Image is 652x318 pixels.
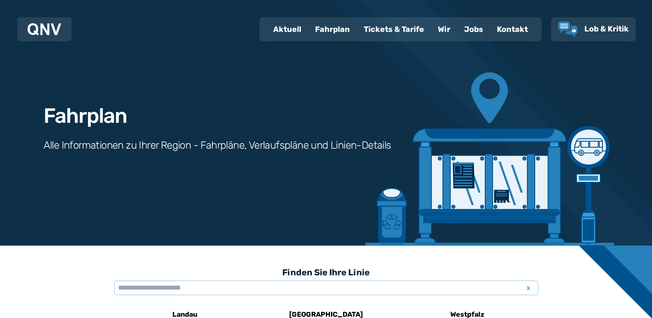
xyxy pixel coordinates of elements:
[584,24,629,34] span: Lob & Kritik
[266,18,308,41] a: Aktuell
[523,283,535,293] span: x
[558,22,629,37] a: Lob & Kritik
[28,21,61,38] a: QNV Logo
[431,18,457,41] a: Wir
[457,18,490,41] a: Jobs
[308,18,357,41] a: Fahrplan
[28,23,61,35] img: QNV Logo
[490,18,535,41] a: Kontakt
[44,106,127,126] h1: Fahrplan
[44,138,391,152] h3: Alle Informationen zu Ihrer Region - Fahrpläne, Verlaufspläne und Linien-Details
[114,263,538,282] h3: Finden Sie Ihre Linie
[357,18,431,41] a: Tickets & Tarife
